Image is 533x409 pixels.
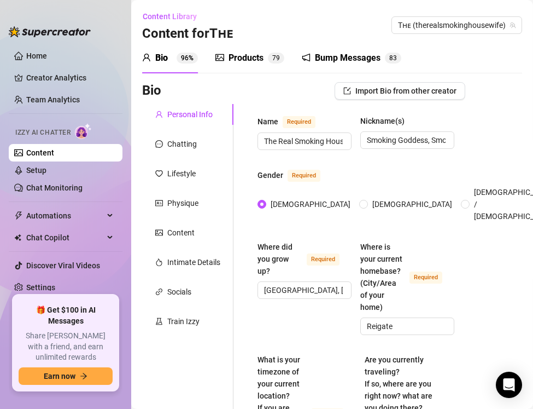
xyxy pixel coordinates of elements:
[155,140,163,148] span: message
[266,198,355,210] span: [DEMOGRAPHIC_DATA]
[26,229,104,246] span: Chat Copilot
[167,138,197,150] div: Chatting
[26,283,55,292] a: Settings
[19,305,113,326] span: 🎁 Get $100 in AI Messages
[264,135,343,147] input: Name
[155,258,163,266] span: fire
[80,372,87,380] span: arrow-right
[155,229,163,237] span: picture
[155,170,163,177] span: heart
[385,53,401,64] sup: 83
[398,17,516,33] span: Tʜᴇ (therealsmokinghousewife)
[14,234,21,241] img: Chat Copilot
[288,170,320,182] span: Required
[257,169,332,182] label: Gender
[307,254,339,266] span: Required
[26,183,83,192] a: Chat Monitoring
[26,69,114,87] a: Creator Analytics
[142,8,206,25] button: Content Library
[257,241,302,277] div: Where did you grow up?
[167,315,200,327] div: Train Izzy
[26,261,100,270] a: Discover Viral Videos
[315,51,380,65] div: Bump Messages
[360,241,405,313] div: Where is your current homebase? (City/Area of your home)
[257,169,283,181] div: Gender
[283,116,315,128] span: Required
[9,26,91,37] img: logo-BBDzfeDw.svg
[75,123,92,139] img: AI Chatter
[368,198,456,210] span: [DEMOGRAPHIC_DATA]
[19,367,113,385] button: Earn nowarrow-right
[143,12,197,21] span: Content Library
[355,87,456,95] span: Import Bio from other creator
[276,54,280,62] span: 9
[167,108,213,120] div: Personal Info
[167,286,191,298] div: Socials
[268,53,284,64] sup: 79
[509,22,516,28] span: team
[26,95,80,104] a: Team Analytics
[155,318,163,325] span: experiment
[142,25,233,43] h3: Content for Tʜᴇ
[367,134,446,146] input: Nickname(s)
[155,288,163,296] span: link
[264,284,343,296] input: Where did you grow up?
[167,227,195,239] div: Content
[360,115,405,127] div: Nickname(s)
[335,82,465,100] button: Import Bio from other creator
[257,241,352,277] label: Where did you grow up?
[257,116,278,128] div: Name
[389,54,393,62] span: 8
[167,256,220,268] div: Intimate Details
[155,199,163,207] span: idcard
[302,53,311,62] span: notification
[15,128,71,138] span: Izzy AI Chatter
[215,53,224,62] span: picture
[367,320,446,332] input: Where is your current homebase? (City/Area of your home)
[257,115,327,128] label: Name
[142,53,151,62] span: user
[26,166,46,175] a: Setup
[409,272,442,284] span: Required
[155,111,163,118] span: user
[272,54,276,62] span: 7
[393,54,397,62] span: 3
[44,372,75,381] span: Earn now
[26,51,47,60] a: Home
[177,53,198,64] sup: 96%
[14,211,23,220] span: thunderbolt
[360,241,454,313] label: Where is your current homebase? (City/Area of your home)
[167,168,196,180] div: Lifestyle
[142,82,161,100] h3: Bio
[26,207,104,224] span: Automations
[229,51,263,65] div: Products
[155,51,168,65] div: Bio
[343,87,351,95] span: import
[26,148,54,157] a: Content
[360,115,412,127] label: Nickname(s)
[167,197,198,209] div: Physique
[496,372,522,398] div: Open Intercom Messenger
[19,331,113,363] span: Share [PERSON_NAME] with a friend, and earn unlimited rewards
